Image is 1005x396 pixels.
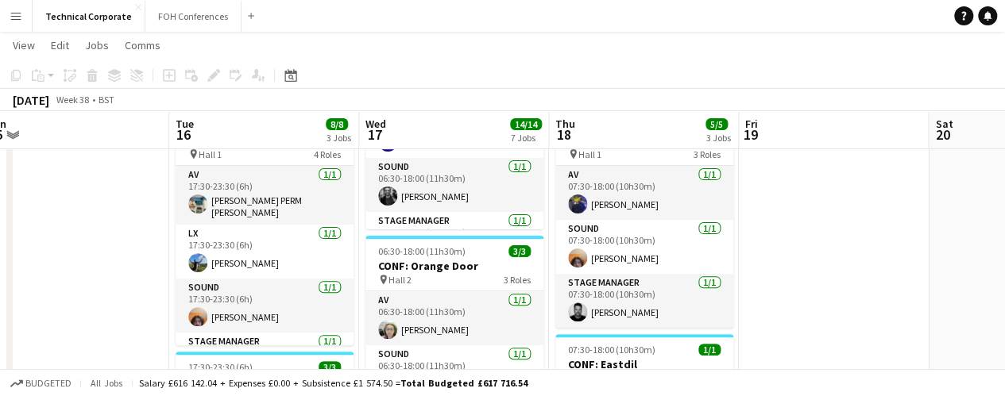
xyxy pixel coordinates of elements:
span: View [13,38,35,52]
app-card-role: Sound1/106:30-18:00 (11h30m)[PERSON_NAME] [365,158,543,212]
span: Week 38 [52,94,92,106]
a: Jobs [79,35,115,56]
span: 16 [173,125,194,144]
span: 3 Roles [504,274,531,286]
span: 14/14 [510,118,542,130]
span: Hall 1 [199,148,222,160]
button: Budgeted [8,375,74,392]
div: 7 Jobs [511,132,541,144]
span: All jobs [87,377,126,389]
app-card-role: Stage Manager1/107:30-18:00 (10h30m)[PERSON_NAME] [555,274,733,328]
h3: CONF: Orange Door [365,259,543,273]
div: 3 Jobs [706,132,731,144]
app-card-role: AV1/106:30-18:00 (11h30m)[PERSON_NAME] [365,291,543,345]
span: Tue [176,117,194,131]
button: Technical Corporate [33,1,145,32]
span: Edit [51,38,69,52]
span: 07:30-18:00 (10h30m) [568,344,655,356]
div: BST [99,94,114,106]
span: Fri [745,117,758,131]
span: 19 [743,125,758,144]
span: Hall 1 [578,148,601,160]
span: Jobs [85,38,109,52]
app-card-role: AV1/107:30-18:00 (10h30m)[PERSON_NAME] [555,166,733,220]
span: 17:30-23:30 (6h) [188,361,253,373]
app-card-role: Stage Manager1/106:30-18:00 (11h30m) [365,212,543,266]
span: Budgeted [25,378,72,389]
div: Salary £616 142.04 + Expenses £0.00 + Subsistence £1 574.50 = [139,377,528,389]
span: Thu [555,117,575,131]
a: View [6,35,41,56]
div: [DATE] [13,92,49,108]
h3: CONF: Eastdil [555,357,733,371]
span: Comms [125,38,160,52]
app-job-card: 17:30-23:30 (6h)4/4CONF: Orange Door Hall 14 RolesAV1/117:30-23:30 (6h)[PERSON_NAME] PERM [PERSON... [176,110,354,345]
span: 20 [933,125,953,144]
span: 3/3 [508,245,531,257]
span: 06:30-18:00 (11h30m) [378,245,466,257]
app-card-role: Stage Manager1/1 [176,333,354,386]
span: 17 [363,125,386,144]
app-card-role: LX1/117:30-23:30 (6h)[PERSON_NAME] [176,225,354,279]
app-job-card: 07:30-18:00 (10h30m)3/3CONF: Eastdil Hall 13 RolesAV1/107:30-18:00 (10h30m)[PERSON_NAME]Sound1/10... [555,110,733,328]
span: 1/1 [698,344,721,356]
span: 4 Roles [314,148,341,160]
app-card-role: AV1/117:30-23:30 (6h)[PERSON_NAME] PERM [PERSON_NAME] [176,166,354,225]
span: 3 Roles [694,148,721,160]
span: 5/5 [705,118,728,130]
span: Wed [365,117,386,131]
app-card-role: Sound1/117:30-23:30 (6h)[PERSON_NAME] [176,279,354,333]
div: 3 Jobs [327,132,351,144]
span: Sat [935,117,953,131]
a: Comms [118,35,167,56]
span: 8/8 [326,118,348,130]
a: Edit [44,35,75,56]
app-card-role: Sound1/107:30-18:00 (10h30m)[PERSON_NAME] [555,220,733,274]
span: Total Budgeted £617 716.54 [400,377,528,389]
span: Hall 2 [388,274,412,286]
span: 3/3 [319,361,341,373]
button: FOH Conferences [145,1,242,32]
span: 18 [553,125,575,144]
